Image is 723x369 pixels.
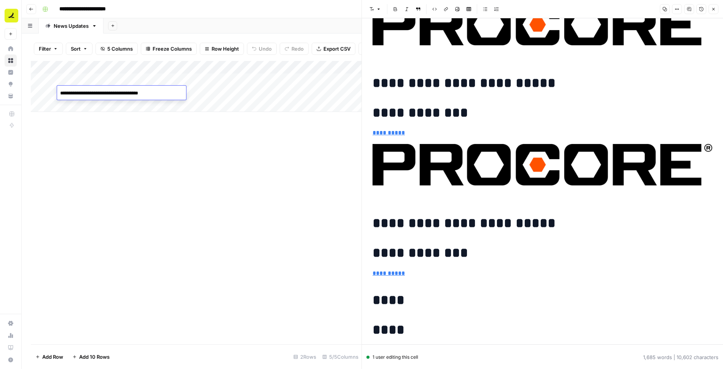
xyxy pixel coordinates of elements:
div: 2 Rows [290,351,319,363]
button: Add 10 Rows [68,351,114,363]
a: Learning Hub [5,342,17,354]
button: 5 Columns [96,43,138,55]
button: Export CSV [312,43,355,55]
button: Freeze Columns [141,43,197,55]
button: Filter [34,43,63,55]
span: 5 Columns [107,45,133,53]
span: Add 10 Rows [79,353,110,361]
a: News Updates [39,18,104,34]
span: Row Height [212,45,239,53]
div: 5/5 Columns [319,351,361,363]
span: Undo [259,45,272,53]
button: Help + Support [5,354,17,366]
button: Row Height [200,43,244,55]
a: Usage [5,329,17,342]
a: Opportunities [5,78,17,90]
div: 1,685 words | 10,602 characters [643,353,718,361]
div: News Updates [54,22,89,30]
a: Browse [5,54,17,67]
button: Add Row [31,351,68,363]
button: Undo [247,43,277,55]
span: Add Row [42,353,63,361]
button: Workspace: Ramp [5,6,17,25]
span: Export CSV [323,45,350,53]
span: Redo [291,45,304,53]
a: Settings [5,317,17,329]
span: Freeze Columns [153,45,192,53]
a: Home [5,43,17,55]
a: Insights [5,66,17,78]
span: Sort [71,45,81,53]
div: 1 user editing this cell [366,354,418,361]
a: Your Data [5,90,17,102]
span: Filter [39,45,51,53]
button: Sort [66,43,92,55]
button: Redo [280,43,309,55]
img: Ramp Logo [5,9,18,22]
